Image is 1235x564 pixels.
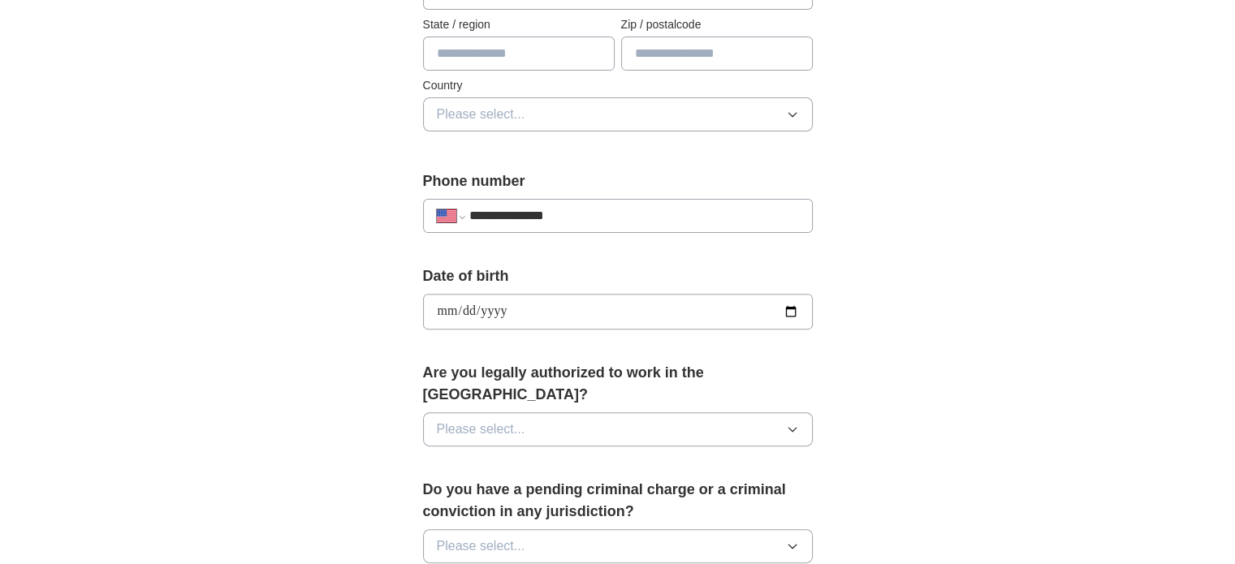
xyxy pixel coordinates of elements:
[437,536,525,556] span: Please select...
[423,362,813,406] label: Are you legally authorized to work in the [GEOGRAPHIC_DATA]?
[423,412,813,446] button: Please select...
[423,479,813,523] label: Do you have a pending criminal charge or a criminal conviction in any jurisdiction?
[423,16,615,33] label: State / region
[437,420,525,439] span: Please select...
[423,170,813,192] label: Phone number
[621,16,813,33] label: Zip / postalcode
[423,97,813,131] button: Please select...
[437,105,525,124] span: Please select...
[423,77,813,94] label: Country
[423,529,813,563] button: Please select...
[423,265,813,287] label: Date of birth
